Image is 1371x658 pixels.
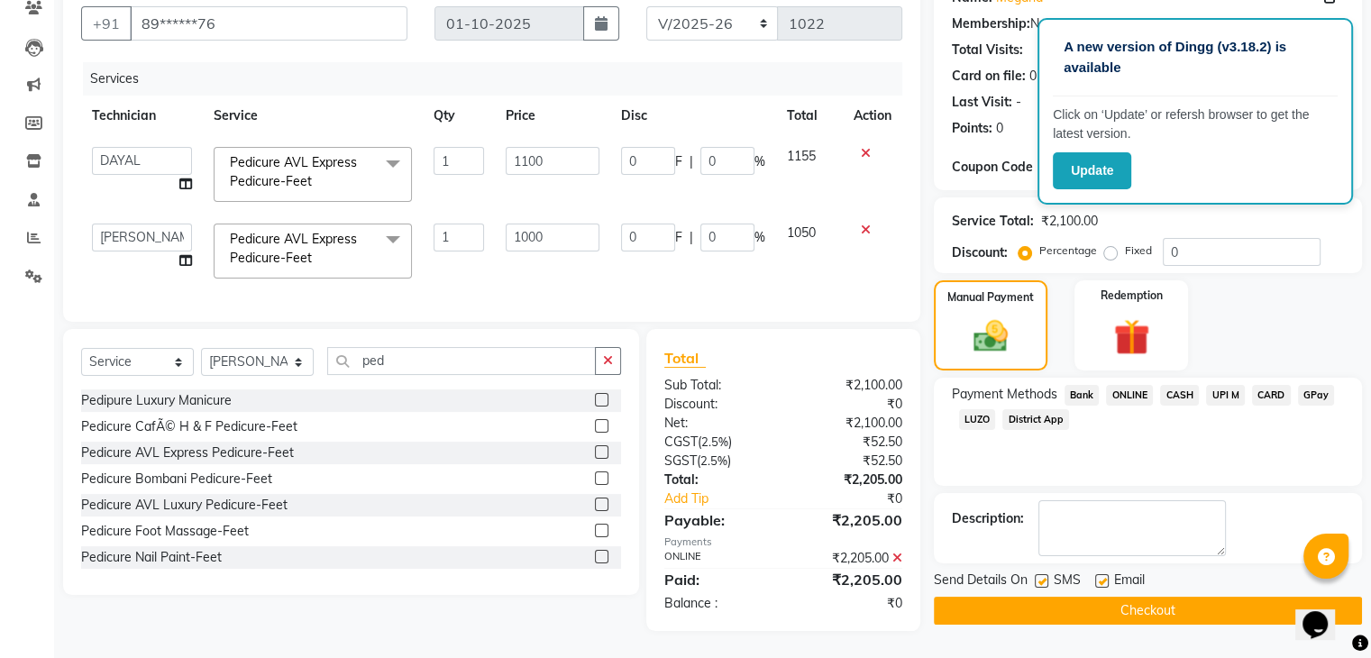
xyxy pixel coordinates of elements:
span: Total [664,349,706,368]
div: Discount: [651,395,783,414]
span: SMS [1054,571,1081,593]
span: | [690,152,693,171]
div: Pedicure AVL Express Pedicure-Feet [81,443,294,462]
div: ₹2,205.00 [783,471,916,489]
div: Description: [952,509,1024,528]
div: 0 [996,119,1003,138]
div: Total: [651,471,783,489]
span: CARD [1252,385,1291,406]
div: Pedicure AVL Luxury Pedicure-Feet [81,496,288,515]
span: Pedicure AVL Express Pedicure-Feet [230,231,357,266]
div: Sub Total: [651,376,783,395]
div: ₹0 [783,395,916,414]
th: Disc [610,96,776,136]
div: Card on file: [952,67,1026,86]
div: No Active Membership [952,14,1344,33]
span: GPay [1298,385,1335,406]
div: Pedicure Foot Massage-Feet [81,522,249,541]
span: LUZO [959,409,996,430]
div: Balance : [651,594,783,613]
span: | [690,228,693,247]
iframe: chat widget [1295,586,1353,640]
th: Service [203,96,423,136]
a: Add Tip [651,489,805,508]
p: Click on ‘Update’ or refersh browser to get the latest version. [1053,105,1338,143]
span: ONLINE [1106,385,1153,406]
div: ( ) [651,452,783,471]
span: District App [1002,409,1069,430]
label: Fixed [1125,242,1152,259]
span: SGST [664,452,697,469]
span: Pedicure AVL Express Pedicure-Feet [230,154,357,189]
span: 2.5% [700,453,727,468]
div: Payments [664,535,902,550]
span: Send Details On [934,571,1028,593]
div: Pedicure CafÃ© H & F Pedicure-Feet [81,417,297,436]
img: _gift.svg [1102,315,1161,360]
span: % [754,152,765,171]
button: Checkout [934,597,1362,625]
th: Price [495,96,610,136]
div: Last Visit: [952,93,1012,112]
th: Action [843,96,902,136]
a: x [312,173,320,189]
span: 2.5% [701,434,728,449]
label: Manual Payment [947,289,1034,306]
span: 1155 [787,148,816,164]
span: UPI M [1206,385,1245,406]
p: A new version of Dingg (v3.18.2) is available [1064,37,1327,78]
label: Percentage [1039,242,1097,259]
div: - [1016,93,1021,112]
span: CASH [1160,385,1199,406]
span: 1050 [787,224,816,241]
div: ₹2,100.00 [1041,212,1098,231]
span: Bank [1065,385,1100,406]
div: Paid: [651,569,783,590]
button: Update [1053,152,1131,189]
div: Membership: [952,14,1030,33]
span: % [754,228,765,247]
div: ₹0 [805,489,915,508]
div: ONLINE [651,549,783,568]
th: Technician [81,96,203,136]
div: ₹2,100.00 [783,414,916,433]
span: Payment Methods [952,385,1057,404]
div: Pedicure Nail Paint-Feet [81,548,222,567]
div: Points: [952,119,992,138]
span: F [675,228,682,247]
span: CGST [664,434,698,450]
div: Net: [651,414,783,433]
div: ₹2,205.00 [783,549,916,568]
div: 0 [1029,67,1037,86]
div: Service Total: [952,212,1034,231]
div: Discount: [952,243,1008,262]
div: Services [83,62,916,96]
div: Pedipure Luxury Manicure [81,391,232,410]
th: Qty [423,96,496,136]
th: Total [776,96,843,136]
a: x [312,250,320,266]
div: ₹52.50 [783,433,916,452]
label: Redemption [1101,288,1163,304]
div: ₹2,205.00 [783,569,916,590]
div: Coupon Code [952,158,1083,177]
div: Total Visits: [952,41,1023,59]
div: Payable: [651,509,783,531]
div: ₹2,100.00 [783,376,916,395]
div: ₹2,205.00 [783,509,916,531]
span: F [675,152,682,171]
input: Search or Scan [327,347,596,375]
img: _cash.svg [963,316,1019,356]
div: ( ) [651,433,783,452]
div: Pedicure Bombani Pedicure-Feet [81,470,272,489]
div: ₹52.50 [783,452,916,471]
button: +91 [81,6,132,41]
span: Email [1114,571,1145,593]
div: ₹0 [783,594,916,613]
input: Search by Name/Mobile/Email/Code [130,6,407,41]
